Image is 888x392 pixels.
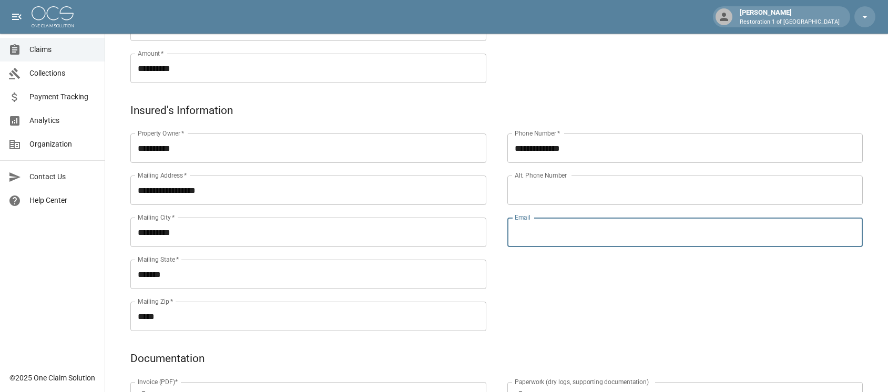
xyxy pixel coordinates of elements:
img: ocs-logo-white-transparent.png [32,6,74,27]
label: Mailing Address [138,171,187,180]
label: Paperwork (dry logs, supporting documentation) [515,377,649,386]
label: Invoice (PDF)* [138,377,178,386]
div: [PERSON_NAME] [736,7,844,26]
span: Analytics [29,115,96,126]
span: Help Center [29,195,96,206]
label: Mailing Zip [138,297,173,306]
label: Alt. Phone Number [515,171,567,180]
label: Mailing City [138,213,175,222]
span: Claims [29,44,96,55]
span: Contact Us [29,171,96,182]
p: Restoration 1 of [GEOGRAPHIC_DATA] [740,18,840,27]
button: open drawer [6,6,27,27]
div: © 2025 One Claim Solution [9,373,95,383]
label: Email [515,213,530,222]
label: Mailing State [138,255,179,264]
label: Phone Number [515,129,560,138]
label: Property Owner [138,129,185,138]
span: Collections [29,68,96,79]
label: Amount [138,49,164,58]
span: Organization [29,139,96,150]
span: Payment Tracking [29,91,96,102]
